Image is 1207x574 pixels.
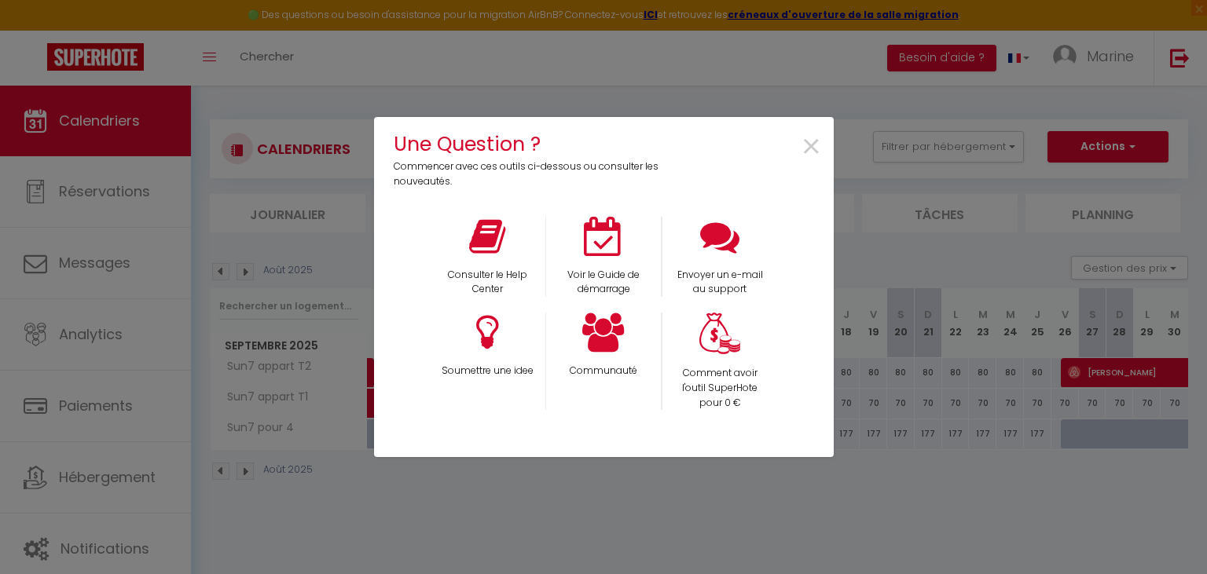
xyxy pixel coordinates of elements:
[394,129,670,159] h4: Une Question ?
[801,122,822,172] span: ×
[394,159,670,189] p: Commencer avec ces outils ci-dessous ou consulter les nouveautés.
[439,268,535,298] p: Consulter le Help Center
[673,268,768,298] p: Envoyer un e-mail au support
[673,366,768,411] p: Comment avoir l'outil SuperHote pour 0 €
[699,313,740,354] img: Money bag
[801,130,822,165] button: Close
[439,364,535,378] p: Soumettre une idee
[556,364,651,378] p: Communauté
[556,268,651,298] p: Voir le Guide de démarrage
